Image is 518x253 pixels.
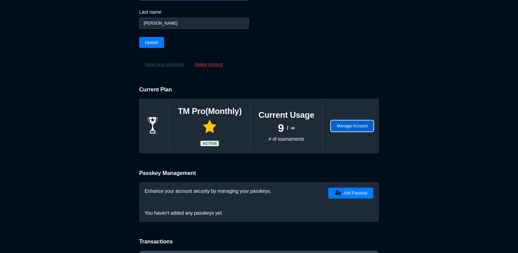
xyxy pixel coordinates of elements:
h2: Passkey Management [139,170,379,177]
button: Reset your password [139,59,189,70]
img: star.9501ad395285fe8c4f6a6c753b5fc74b.svg [203,119,217,133]
h2: Transactions [139,238,173,245]
img: FIDO_Passkey_mark_A_black.dc59a8f8c48711c442e90af6bb0a51e0.svg [334,189,342,197]
span: Enhance your account security by managing your passkeys. [145,188,271,194]
h2: Current Plan [139,86,379,93]
button: Manage Account [331,121,373,131]
button: Add Passkey [328,188,373,199]
span: ∞ [291,125,295,131]
h2: TM Pro (Monthly) [178,106,242,117]
label: Last name [139,9,249,15]
h2: Current Usage [259,110,314,121]
span: # of tournaments [269,136,304,142]
button: Update [139,37,164,48]
img: trophy.af1f162d0609cb352d9c6f1639651ff2.svg [145,117,161,134]
span: You haven't added any passkeys yet. [145,210,223,216]
strong: Active [200,141,219,146]
span: / [287,125,288,131]
span: 9 [278,125,284,131]
button: Delete Account [189,59,229,70]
